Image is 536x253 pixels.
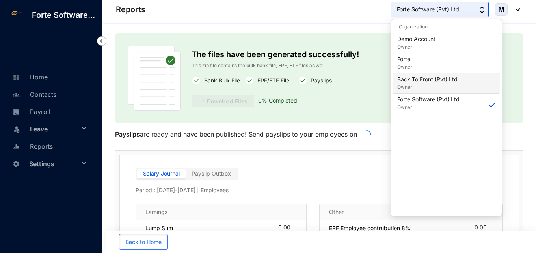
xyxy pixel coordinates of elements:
[13,91,20,98] img: people-unselected.118708e94b43a90eceab.svg
[192,170,231,177] span: Payslip Outbox
[192,76,201,85] img: white-round-correct.82fe2cc7c780f4a5f5076f0407303cee.svg
[192,46,447,62] p: The files have been generated successfully!
[397,5,459,14] span: Forte Software (Pvt) Ltd
[97,36,106,46] img: nav-icon-left.19a07721e4dec06a274f6d07517f07b7.svg
[192,62,447,69] p: This zip file contains the bulk bank file, EPF, ETF files as well
[362,130,371,140] span: loading
[116,4,145,15] p: Reports
[29,156,80,172] span: Settings
[329,224,411,232] p: EPF Employee contrubution 8%
[13,143,20,150] img: report-unselected.e6a6b4230fc7da01f883.svg
[397,96,460,103] p: Forte Software (Pvt) Ltd
[6,137,93,155] li: Reports
[245,76,254,85] img: white-round-correct.82fe2cc7c780f4a5f5076f0407303cee.svg
[115,129,357,139] p: are ready and have been published! Send payslips to your employees on
[397,83,458,91] p: Owner
[397,103,460,111] p: Owner
[145,208,167,216] p: Earnings
[201,76,240,85] p: Bank Bulk File
[512,8,520,11] img: dropdown-black.8e83cc76930a90b1a4fdb6d089b7bf3a.svg
[6,103,93,120] li: Payroll
[125,238,162,246] span: Back to Home
[475,224,493,232] div: 0.00
[10,73,48,81] a: Home
[10,90,56,98] a: Contacts
[13,125,20,133] img: leave-unselected.2934df6273408c3f84d9.svg
[10,108,50,116] a: Payroll
[143,170,180,177] span: Salary Journal
[489,102,495,107] img: blue-correct.187ec8c3ebe1a225110a.svg
[397,35,435,43] p: Demo Account
[136,186,503,194] p: Period : [DATE] - [DATE] | Employees :
[307,76,332,85] p: Payslips
[397,43,435,51] p: Owner
[278,224,297,232] div: 0.00
[128,46,181,111] img: publish-paper.61dc310b45d86ac63453e08fbc6f32f2.svg
[298,76,307,85] img: white-round-correct.82fe2cc7c780f4a5f5076f0407303cee.svg
[145,224,173,232] p: Lump Sum
[119,234,168,250] button: Back to Home
[397,75,458,83] p: Back To Front (Pvt) Ltd
[329,208,344,216] p: Other
[397,55,412,63] p: Forte
[10,142,53,150] a: Reports
[393,23,500,31] p: Organization
[254,95,299,107] p: 0 % Completed!
[397,63,412,71] p: Owner
[6,85,93,103] li: Contacts
[115,129,140,139] p: Payslips
[6,68,93,85] li: Home
[26,9,101,21] p: Forte Software...
[480,6,484,13] img: up-down-arrow.74152d26bf9780fbf563ca9c90304185.svg
[13,109,20,116] img: payroll-unselected.b590312f920e76f0c668.svg
[391,2,489,17] button: Forte Software (Pvt) Ltd
[192,95,254,107] a: Download Files
[13,74,20,81] img: home-unselected.a29eae3204392db15eaf.svg
[13,160,20,167] img: settings-unselected.1febfda315e6e19643a1.svg
[254,76,289,85] p: EPF/ETF File
[8,10,26,16] img: log
[498,6,505,13] span: M
[30,121,80,137] span: Leave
